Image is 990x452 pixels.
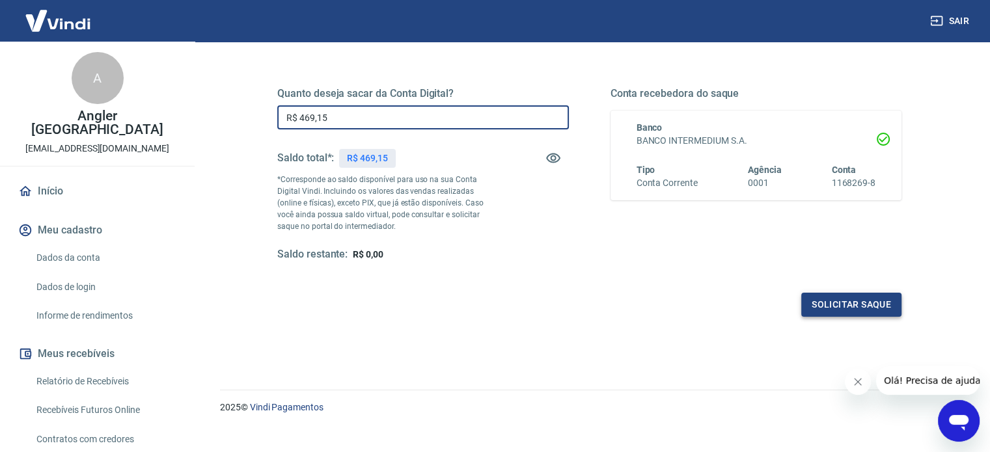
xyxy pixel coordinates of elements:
[876,366,980,395] iframe: Mensagem da empresa
[31,302,179,329] a: Informe de rendimentos
[637,134,876,148] h6: BANCO INTERMEDIUM S.A.
[31,397,179,423] a: Recebíveis Futuros Online
[801,293,901,317] button: Solicitar saque
[16,339,179,368] button: Meus recebíveis
[637,176,698,190] h6: Conta Corrente
[16,1,100,40] img: Vindi
[845,369,871,395] iframe: Fechar mensagem
[72,52,124,104] div: A
[16,216,179,245] button: Meu cadastro
[748,165,782,175] span: Agência
[938,400,980,442] iframe: Botão para abrir a janela de mensagens
[16,177,179,206] a: Início
[277,87,569,100] h5: Quanto deseja sacar da Conta Digital?
[347,152,388,165] p: R$ 469,15
[250,402,323,412] a: Vindi Pagamentos
[31,368,179,395] a: Relatório de Recebíveis
[637,122,663,133] span: Banco
[31,274,179,300] a: Dados de login
[831,176,875,190] h6: 1168269-8
[353,249,383,259] span: R$ 0,00
[25,142,169,155] p: [EMAIL_ADDRESS][DOMAIN_NAME]
[611,87,902,100] h5: Conta recebedora do saque
[277,174,496,232] p: *Corresponde ao saldo disponível para uso na sua Conta Digital Vindi. Incluindo os valores das ve...
[277,152,334,165] h5: Saldo total*:
[10,109,184,137] p: Angler [GEOGRAPHIC_DATA]
[220,401,959,414] p: 2025 ©
[31,245,179,271] a: Dados da conta
[928,9,974,33] button: Sair
[277,248,348,261] h5: Saldo restante:
[8,9,109,20] span: Olá! Precisa de ajuda?
[748,176,782,190] h6: 0001
[831,165,856,175] span: Conta
[637,165,655,175] span: Tipo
